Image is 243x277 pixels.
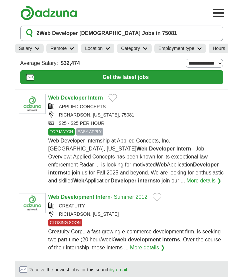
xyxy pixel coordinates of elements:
a: Web Developer Intern [48,95,103,101]
strong: web [116,237,126,242]
h1: Web Developer [DEMOGRAPHIC_DATA] Jobs in 75081 [37,29,177,37]
h2: Hours [213,45,225,52]
strong: interns [138,178,156,183]
span: CLOSING SOON [48,219,83,226]
a: More details ❯ [130,244,165,252]
div: RICHARDSON, [US_STATE] [48,211,224,218]
strong: development [128,237,161,242]
a: Hours [209,44,237,53]
span: $32,474 [61,59,80,67]
span: TOP MATCH [48,128,75,136]
strong: Development [61,194,94,200]
strong: Web [156,162,167,167]
h2: Employment type [158,45,194,52]
strong: Web [73,178,84,183]
span: Creatuity Corp., a fast-growing e-commerce development firm, is seeking two part-time (20 hour/we... [48,229,221,250]
a: Employment type [154,44,206,53]
button: 2Web Developer [DEMOGRAPHIC_DATA] Jobs in 75081 [20,26,223,41]
strong: Web [48,95,59,101]
span: Get the latest jobs [34,73,217,81]
span: Receive the newest jobs for this search : [29,266,129,273]
button: Toggle main navigation menu [211,6,226,20]
span: Web Developer Internship at Applied Concepts, Inc. [GEOGRAPHIC_DATA], [US_STATE] – Job Overview: ... [48,138,224,183]
div: CREATUITY [48,202,224,209]
h2: Salary [19,45,32,52]
span: 2 [37,29,40,37]
button: Get the latest jobs [20,70,223,84]
button: Add to favorite jobs [108,94,117,102]
strong: Intern [176,146,191,151]
h2: Category [121,45,140,52]
strong: Developer [111,178,136,183]
strong: interns [48,170,66,175]
a: by email [110,267,127,272]
a: Web Development Intern- Summer 2012 [48,194,148,200]
div: APPLIED CONCEPTS [48,103,224,110]
strong: Intern [88,95,103,101]
h2: Remote [50,45,67,52]
strong: Intern [96,194,110,200]
strong: interns [162,237,180,242]
strong: Developer [61,95,86,101]
h2: Location [85,45,103,52]
div: RICHARDSON, [US_STATE], 75081 [48,112,224,119]
a: Salary [15,44,44,53]
img: Company logo [19,193,46,213]
a: More details ❯ [187,177,222,185]
button: Add to favorite jobs [153,193,161,201]
strong: Web [48,194,59,200]
img: Company logo [19,94,46,114]
a: Location [81,44,114,53]
a: Remote [46,44,78,53]
div: $25 - $25 PER HOUR [48,120,224,127]
img: Adzuna logo [20,5,77,20]
strong: Developer [193,162,219,167]
div: Average Salary: [20,59,223,68]
span: EASY APPLY [76,128,103,136]
strong: Developer [149,146,175,151]
strong: Web [136,146,147,151]
a: Category [117,44,152,53]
